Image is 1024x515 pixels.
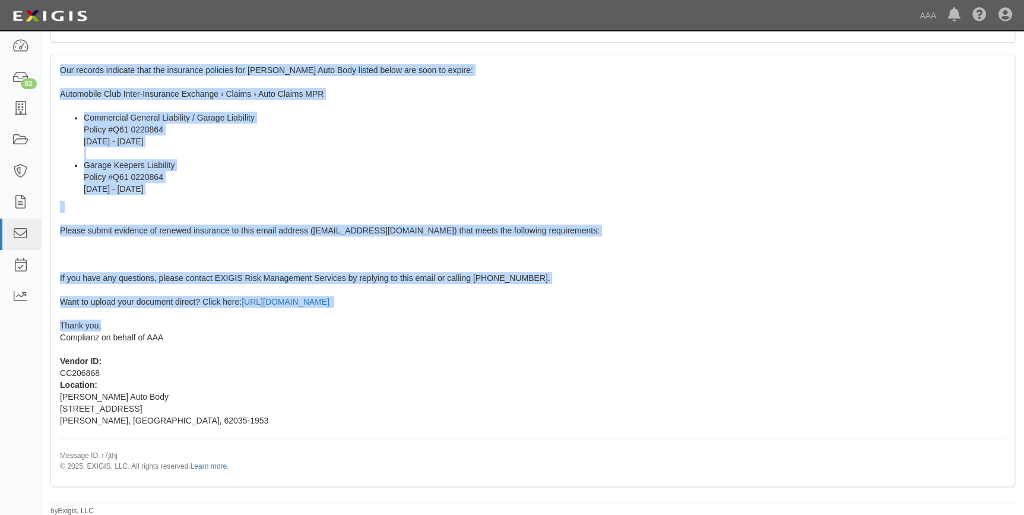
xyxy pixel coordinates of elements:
div: 62 [21,78,37,89]
a: Learn more. [191,462,229,470]
img: logo-5460c22ac91f19d4615b14bd174203de0afe785f0fc80cf4dbbc73dc1793850b.png [9,5,91,27]
li: Commercial General Liability / Garage Liability Policy #Q61 0220864 [DATE] - [DATE] [84,112,1006,159]
li: Garage Keepers Liability Policy #Q61 0220864 [DATE] - [DATE] [84,159,1006,195]
a: [URL][DOMAIN_NAME] [242,297,329,307]
a: AAA [914,4,942,27]
p: Message ID: r7jthj © 2025, EXIGIS, LLC. All rights reserved. [60,451,1006,471]
b: Vendor ID: [60,356,102,366]
b: Location: [60,380,97,390]
i: Help Center - Complianz [972,8,987,23]
span: Our records indicate that the insurance policies for [PERSON_NAME] Auto Body listed below are soo... [60,65,1006,471]
a: Exigis, LLC [58,507,94,515]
